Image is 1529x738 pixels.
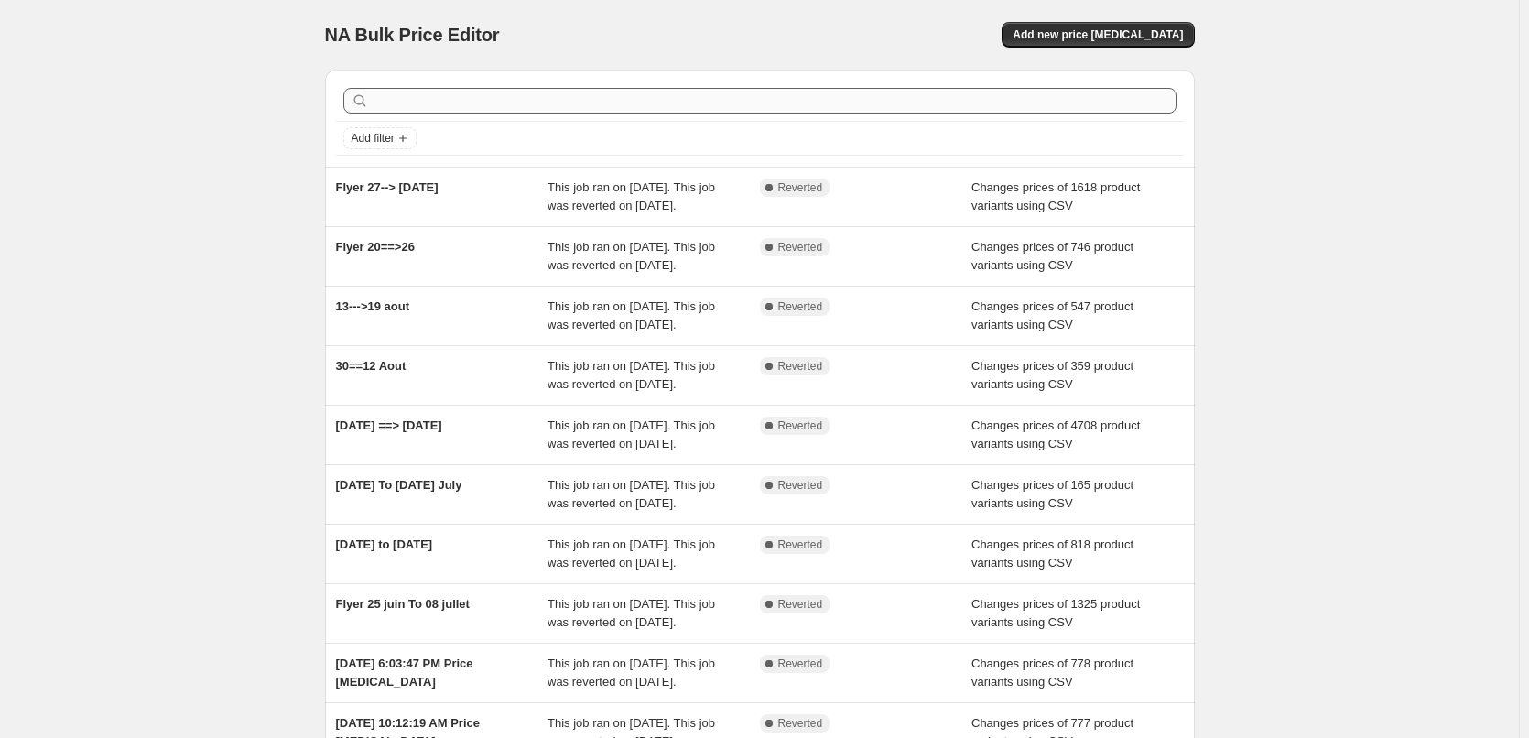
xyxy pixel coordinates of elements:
[971,478,1133,510] span: Changes prices of 165 product variants using CSV
[971,240,1133,272] span: Changes prices of 746 product variants using CSV
[971,657,1133,689] span: Changes prices of 778 product variants using CSV
[336,478,462,492] span: [DATE] To [DATE] July
[548,180,715,212] span: This job ran on [DATE]. This job was reverted on [DATE].
[548,240,715,272] span: This job ran on [DATE]. This job was reverted on [DATE].
[1002,22,1194,48] button: Add new price [MEDICAL_DATA]
[548,359,715,391] span: This job ran on [DATE]. This job was reverted on [DATE].
[778,716,823,731] span: Reverted
[778,418,823,433] span: Reverted
[778,478,823,493] span: Reverted
[548,478,715,510] span: This job ran on [DATE]. This job was reverted on [DATE].
[778,537,823,552] span: Reverted
[778,359,823,374] span: Reverted
[336,359,407,373] span: 30==12 Aout
[548,537,715,570] span: This job ran on [DATE]. This job was reverted on [DATE].
[336,657,473,689] span: [DATE] 6:03:47 PM Price [MEDICAL_DATA]
[1013,27,1183,42] span: Add new price [MEDICAL_DATA]
[548,657,715,689] span: This job ran on [DATE]. This job was reverted on [DATE].
[778,180,823,195] span: Reverted
[548,299,715,331] span: This job ran on [DATE]. This job was reverted on [DATE].
[548,418,715,450] span: This job ran on [DATE]. This job was reverted on [DATE].
[778,597,823,612] span: Reverted
[548,597,715,629] span: This job ran on [DATE]. This job was reverted on [DATE].
[971,597,1140,629] span: Changes prices of 1325 product variants using CSV
[352,131,395,146] span: Add filter
[336,299,410,313] span: 13--->19 aout
[778,299,823,314] span: Reverted
[336,418,442,432] span: [DATE] ==> [DATE]
[336,180,439,194] span: Flyer 27--> [DATE]
[971,299,1133,331] span: Changes prices of 547 product variants using CSV
[336,240,415,254] span: Flyer 20==>26
[343,127,417,149] button: Add filter
[336,597,470,611] span: Flyer 25 juin To 08 jullet
[971,180,1140,212] span: Changes prices of 1618 product variants using CSV
[971,359,1133,391] span: Changes prices of 359 product variants using CSV
[325,25,500,45] span: NA Bulk Price Editor
[971,537,1133,570] span: Changes prices of 818 product variants using CSV
[778,657,823,671] span: Reverted
[778,240,823,255] span: Reverted
[336,537,433,551] span: [DATE] to [DATE]
[971,418,1140,450] span: Changes prices of 4708 product variants using CSV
